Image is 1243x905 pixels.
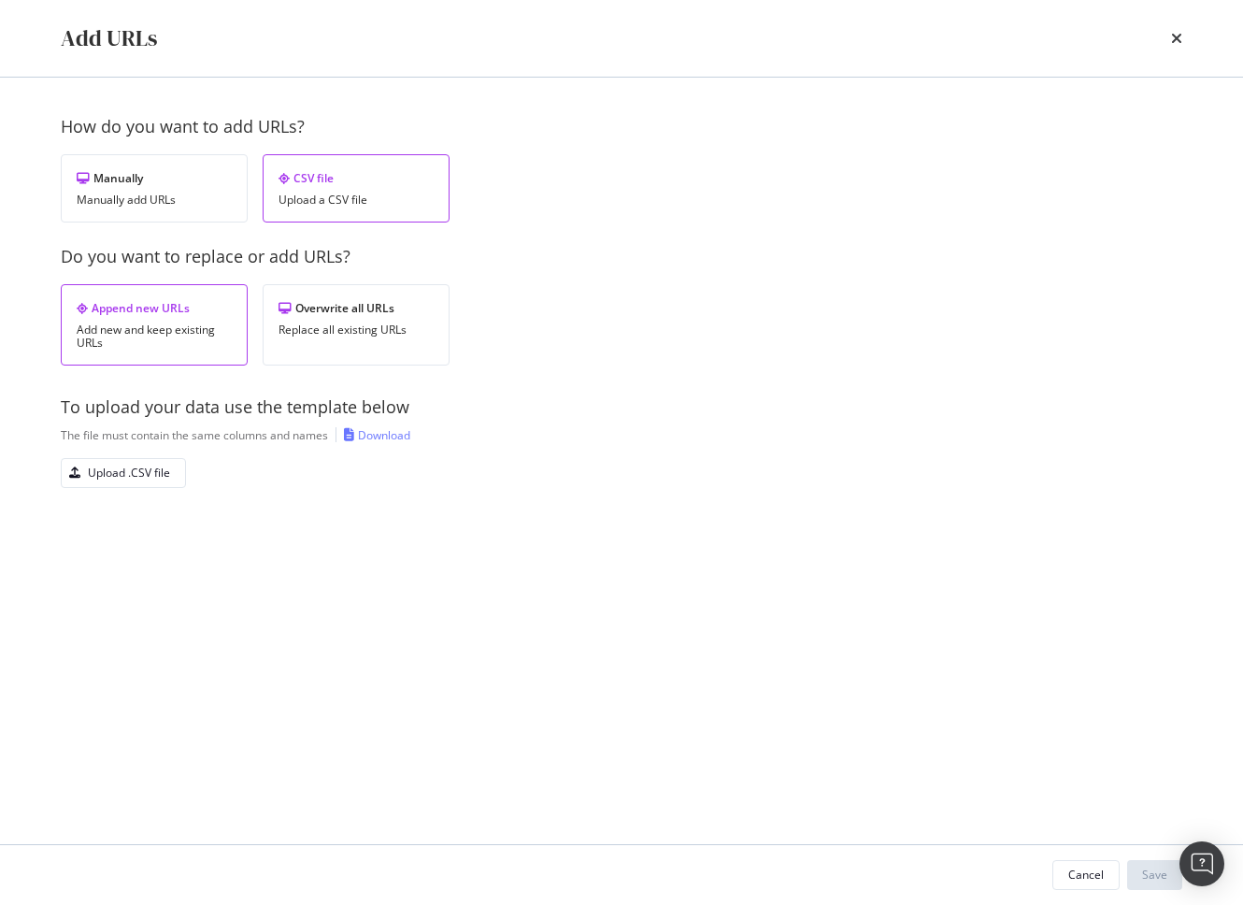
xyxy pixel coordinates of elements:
[344,427,410,443] a: Download
[1171,22,1182,54] div: times
[61,427,328,443] div: The file must contain the same columns and names
[1052,860,1120,890] button: Cancel
[77,323,232,350] div: Add new and keep existing URLs
[61,115,1182,139] div: How do you want to add URLs?
[1142,867,1167,883] div: Save
[1179,841,1224,886] div: Open Intercom Messenger
[279,170,434,186] div: CSV file
[61,395,1182,420] div: To upload your data use the template below
[61,458,186,488] button: Upload .CSV file
[279,194,434,207] div: Upload a CSV file
[77,170,232,186] div: Manually
[1068,867,1104,883] div: Cancel
[61,245,1182,269] div: Do you want to replace or add URLs?
[61,22,157,54] div: Add URLs
[279,300,434,316] div: Overwrite all URLs
[77,194,232,207] div: Manually add URLs
[358,427,410,443] div: Download
[77,300,232,316] div: Append new URLs
[1127,860,1182,890] button: Save
[88,465,170,481] div: Upload .CSV file
[279,323,434,337] div: Replace all existing URLs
